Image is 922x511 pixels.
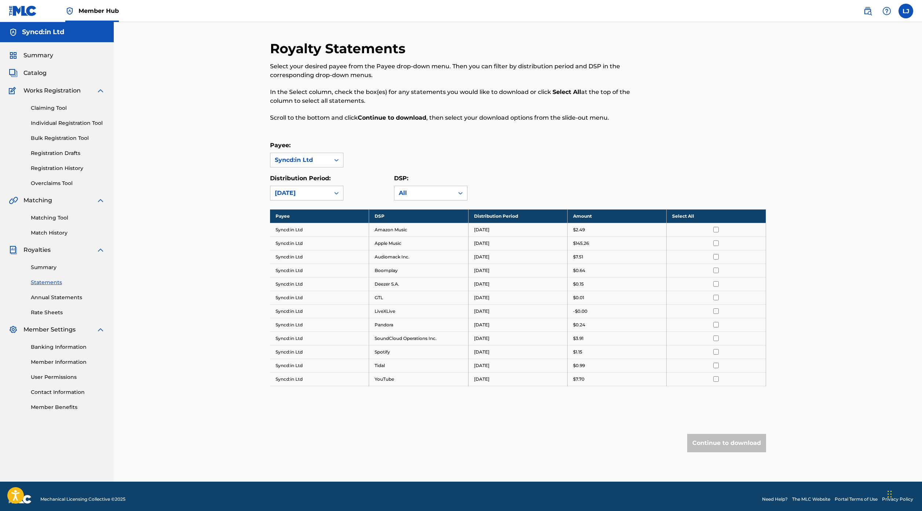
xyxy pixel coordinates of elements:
[270,175,331,182] label: Distribution Period:
[270,113,652,122] p: Scroll to the bottom and click , then select your download options from the slide-out menu.
[573,281,584,287] p: $0.15
[888,483,892,505] div: Drag
[573,362,585,369] p: $0.99
[885,476,922,511] iframe: Chat Widget
[9,69,47,77] a: CatalogCatalog
[9,28,18,37] img: Accounts
[270,318,369,331] td: Syncd:in Ltd
[9,6,37,16] img: MLC Logo
[275,156,325,164] div: Syncd:in Ltd
[31,149,105,157] a: Registration Drafts
[270,236,369,250] td: Syncd:in Ltd
[31,294,105,301] a: Annual Statements
[96,246,105,254] img: expand
[369,345,468,359] td: Spotify
[468,359,567,372] td: [DATE]
[270,88,652,105] p: In the Select column, check the box(es) for any statements you would like to download or click at...
[573,376,584,383] p: $7.70
[270,345,369,359] td: Syncd:in Ltd
[65,7,74,15] img: Top Rightsholder
[31,264,105,271] a: Summary
[270,264,369,277] td: Syncd:in Ltd
[882,7,891,15] img: help
[9,246,18,254] img: Royalties
[369,291,468,304] td: GTL
[369,264,468,277] td: Boomplay
[901,361,922,420] iframe: Resource Center
[369,304,468,318] td: LiveXLive
[270,209,369,223] th: Payee
[270,62,652,80] p: Select your desired payee from the Payee drop-down menu. Then you can filter by distribution peri...
[79,7,119,15] span: Member Hub
[399,189,449,197] div: All
[573,294,584,301] p: $0.01
[31,309,105,316] a: Rate Sheets
[23,51,53,60] span: Summary
[468,236,567,250] td: [DATE]
[573,240,589,247] p: $145.26
[270,250,369,264] td: Syncd:in Ltd
[275,189,325,197] div: [DATE]
[23,196,52,205] span: Matching
[792,496,830,503] a: The MLC Website
[31,358,105,366] a: Member Information
[468,264,567,277] td: [DATE]
[270,223,369,236] td: Syncd:in Ltd
[31,119,105,127] a: Individual Registration Tool
[96,196,105,205] img: expand
[369,359,468,372] td: Tidal
[270,372,369,386] td: Syncd:in Ltd
[31,134,105,142] a: Bulk Registration Tool
[9,196,18,205] img: Matching
[31,373,105,381] a: User Permissions
[31,180,105,187] a: Overclaims Tool
[31,164,105,172] a: Registration History
[667,209,766,223] th: Select All
[31,388,105,396] a: Contact Information
[899,4,913,18] div: User Menu
[270,331,369,345] td: Syncd:in Ltd
[573,349,582,355] p: $1.15
[882,496,913,503] a: Privacy Policy
[468,223,567,236] td: [DATE]
[369,209,468,223] th: DSP
[23,69,47,77] span: Catalog
[31,279,105,286] a: Statements
[468,318,567,331] td: [DATE]
[835,496,878,503] a: Portal Terms of Use
[9,325,18,334] img: Member Settings
[9,86,18,95] img: Works Registration
[369,331,468,345] td: SoundCloud Operations Inc.
[369,318,468,331] td: Pandora
[358,114,426,121] strong: Continue to download
[31,343,105,351] a: Banking Information
[553,88,581,95] strong: Select All
[573,254,583,260] p: $7.51
[879,4,894,18] div: Help
[96,86,105,95] img: expand
[369,250,468,264] td: Audiomack Inc.
[468,331,567,345] td: [DATE]
[369,223,468,236] td: Amazon Music
[9,51,53,60] a: SummarySummary
[369,277,468,291] td: Deezer S.A.
[863,7,872,15] img: search
[762,496,788,503] a: Need Help?
[468,209,567,223] th: Distribution Period
[23,86,81,95] span: Works Registration
[270,277,369,291] td: Syncd:in Ltd
[22,28,64,36] h5: Syncd:in Ltd
[270,291,369,304] td: Syncd:in Ltd
[31,403,105,411] a: Member Benefits
[394,175,408,182] label: DSP:
[573,267,585,274] p: $0.64
[468,345,567,359] td: [DATE]
[40,496,125,503] span: Mechanical Licensing Collective © 2025
[567,209,666,223] th: Amount
[31,214,105,222] a: Matching Tool
[573,308,587,315] p: -$0.00
[31,229,105,237] a: Match History
[270,40,409,57] h2: Royalty Statements
[31,104,105,112] a: Claiming Tool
